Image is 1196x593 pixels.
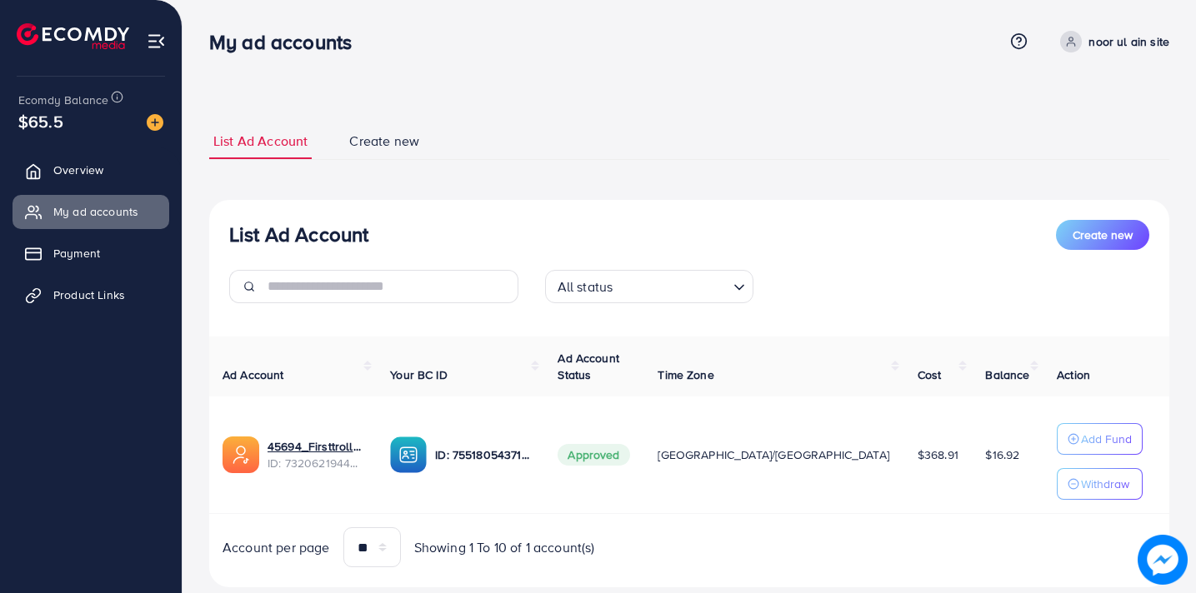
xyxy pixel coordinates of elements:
[1053,31,1169,52] a: noor ul ain site
[147,114,163,131] img: image
[213,132,308,151] span: List Ad Account
[1081,429,1132,449] p: Add Fund
[414,538,595,557] span: Showing 1 To 10 of 1 account(s)
[13,153,169,187] a: Overview
[17,23,129,49] img: logo
[1088,32,1169,52] p: noor ul ain site
[13,237,169,270] a: Payment
[390,436,427,473] img: ic-ba-acc.ded83a64.svg
[1081,474,1129,494] p: Withdraw
[53,162,103,178] span: Overview
[1057,468,1143,500] button: Withdraw
[268,455,363,471] span: ID: 7320621944758534145
[18,92,108,108] span: Ecomdy Balance
[1073,227,1133,243] span: Create new
[618,272,726,299] input: Search for option
[918,446,958,463] span: $368.91
[223,538,330,557] span: Account per page
[147,32,166,51] img: menu
[223,436,259,473] img: ic-ads-acc.e4c84228.svg
[1056,220,1149,250] button: Create new
[209,30,365,54] h3: My ad accounts
[658,446,889,463] span: [GEOGRAPHIC_DATA]/[GEOGRAPHIC_DATA]
[53,203,138,220] span: My ad accounts
[985,446,1019,463] span: $16.92
[558,444,629,466] span: Approved
[53,245,100,262] span: Payment
[268,438,363,455] a: 45694_Firsttrolly_1704465137831
[268,438,363,472] div: <span class='underline'>45694_Firsttrolly_1704465137831</span></br>7320621944758534145
[390,366,448,383] span: Your BC ID
[554,275,617,299] span: All status
[1138,535,1188,585] img: image
[223,366,284,383] span: Ad Account
[53,287,125,303] span: Product Links
[13,195,169,228] a: My ad accounts
[349,132,419,151] span: Create new
[13,278,169,311] a: Product Links
[918,366,942,383] span: Cost
[1057,366,1090,383] span: Action
[435,445,531,465] p: ID: 7551805437130473490
[545,270,753,303] div: Search for option
[229,222,368,247] h3: List Ad Account
[658,366,713,383] span: Time Zone
[985,366,1029,383] span: Balance
[18,109,63,133] span: $65.5
[558,350,619,383] span: Ad Account Status
[1057,423,1143,455] button: Add Fund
